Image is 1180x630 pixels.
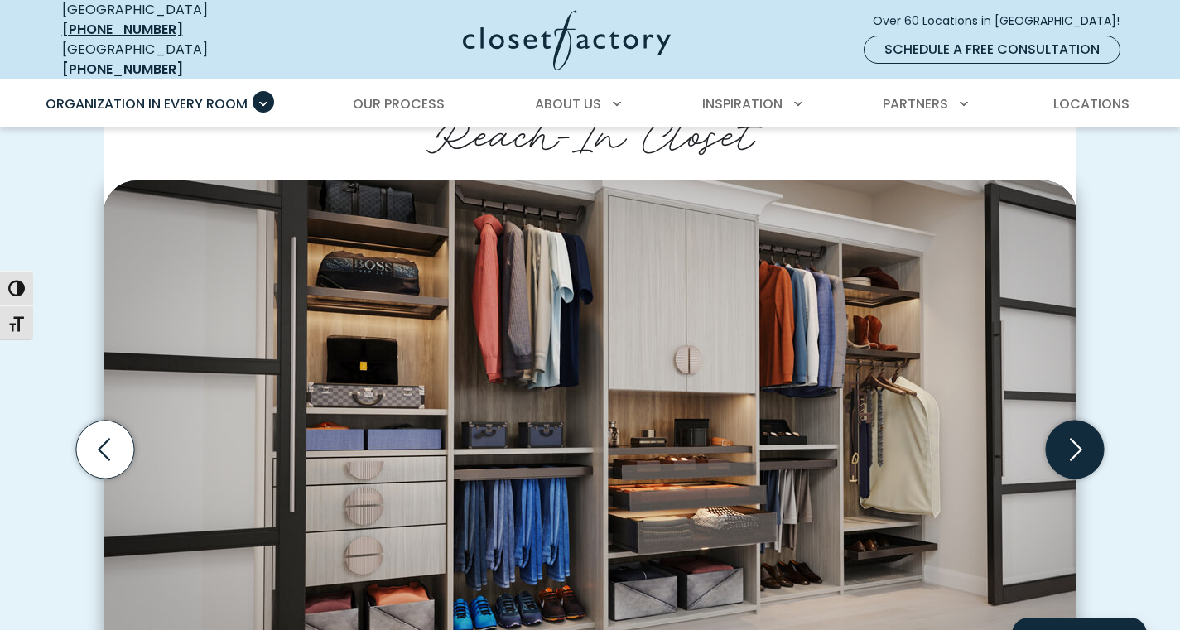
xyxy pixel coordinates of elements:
[883,94,948,113] span: Partners
[864,36,1120,64] a: Schedule a Free Consultation
[62,60,183,79] a: [PHONE_NUMBER]
[873,12,1133,30] span: Over 60 Locations in [GEOGRAPHIC_DATA]!
[1053,94,1129,113] span: Locations
[34,81,1147,127] nav: Primary Menu
[70,414,141,485] button: Previous slide
[702,94,783,113] span: Inspiration
[872,7,1134,36] a: Over 60 Locations in [GEOGRAPHIC_DATA]!
[535,94,601,113] span: About Us
[463,10,671,70] img: Closet Factory Logo
[62,20,183,39] a: [PHONE_NUMBER]
[353,94,445,113] span: Our Process
[46,94,248,113] span: Organization in Every Room
[1039,414,1110,485] button: Next slide
[62,40,302,79] div: [GEOGRAPHIC_DATA]
[426,97,754,163] span: Reach-In Closet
